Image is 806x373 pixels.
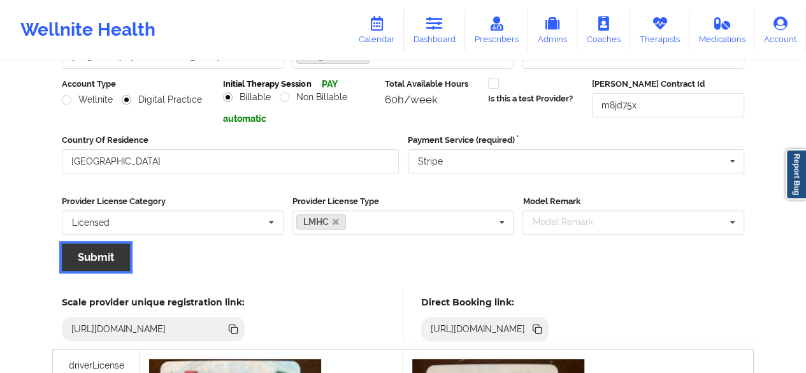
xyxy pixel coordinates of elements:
[62,195,284,208] label: Provider License Category
[62,134,399,147] label: Country Of Residence
[72,52,220,61] div: [US_STATE] - [GEOGRAPHIC_DATA]
[630,9,689,51] a: Therapists
[522,195,744,208] label: Model Remark
[465,9,528,51] a: Prescribers
[223,92,271,103] label: Billable
[592,93,744,117] input: Deel Contract Id
[62,94,113,105] label: Wellnite
[488,92,573,105] label: Is this a test Provider?
[385,93,479,106] div: 60h/week
[577,9,630,51] a: Coaches
[385,78,479,91] label: Total Available Hours
[404,9,465,51] a: Dashboard
[62,244,130,271] button: Submit
[754,9,806,51] a: Account
[322,78,338,91] p: PAY
[223,112,375,125] p: automatic
[786,149,806,200] a: Report Bug
[280,92,347,103] label: Non Billable
[528,9,577,51] a: Admins
[349,9,404,51] a: Calendar
[292,195,514,208] label: Provider License Type
[689,9,755,51] a: Medications
[62,296,245,308] h5: Scale provider unique registration link:
[72,218,110,227] div: Licensed
[223,78,311,91] label: Initial Therapy Session
[408,134,745,147] label: Payment Service (required)
[529,215,611,230] div: Model Remark
[122,94,202,105] label: Digital Practice
[66,323,171,335] div: [URL][DOMAIN_NAME]
[418,157,443,166] div: Stripe
[296,214,347,230] a: LMHC
[426,323,531,335] div: [URL][DOMAIN_NAME]
[421,296,549,308] h5: Direct Booking link:
[62,78,214,91] label: Account Type
[592,78,744,91] label: [PERSON_NAME] Contract Id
